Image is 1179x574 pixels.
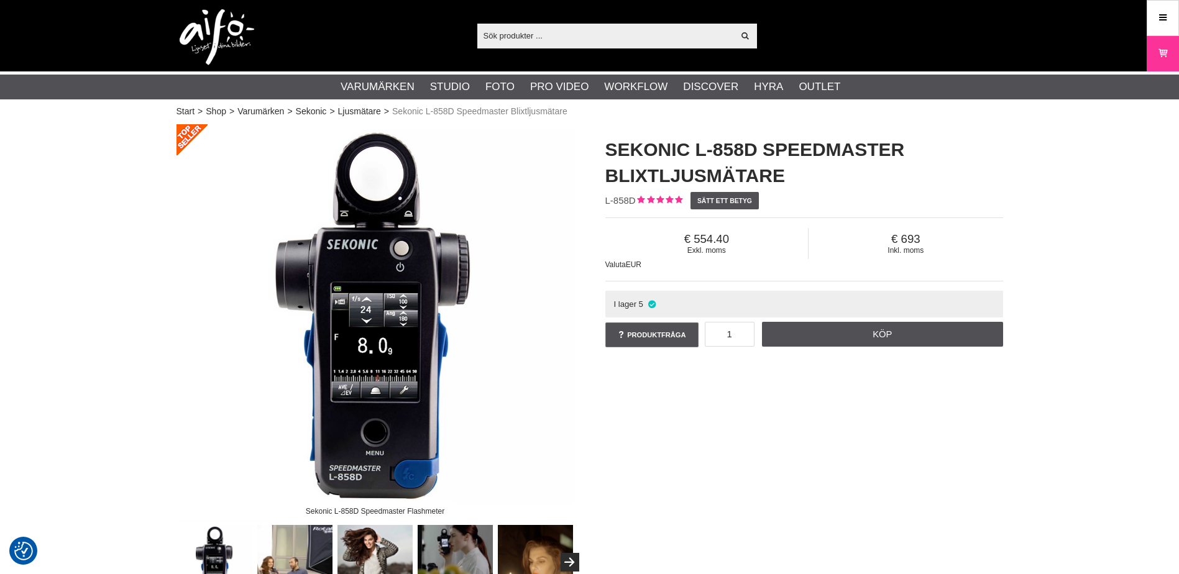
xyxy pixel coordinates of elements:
[296,105,327,118] a: Sekonic
[639,299,643,309] span: 5
[206,105,226,118] a: Shop
[177,124,574,522] img: Sekonic L-858D Speedmaster Flashmeter
[14,542,33,560] img: Revisit consent button
[605,232,809,246] span: 554.40
[341,79,415,95] a: Varumärken
[683,79,738,95] a: Discover
[809,246,1002,255] span: Inkl. moms
[430,79,470,95] a: Studio
[237,105,284,118] a: Varumärken
[14,540,33,562] button: Samtyckesinställningar
[636,194,682,207] div: Kundbetyg: 5.00
[229,105,234,118] span: >
[690,192,759,209] a: Sätt ett betyg
[329,105,334,118] span: >
[530,79,589,95] a: Pro Video
[604,79,667,95] a: Workflow
[177,105,195,118] a: Start
[295,500,455,522] div: Sekonic L-858D Speedmaster Flashmeter
[613,299,636,309] span: I lager
[485,79,515,95] a: Foto
[626,260,641,269] span: EUR
[561,553,579,572] button: Next
[646,299,657,309] i: I lager
[762,322,1003,347] a: Köp
[198,105,203,118] span: >
[477,26,734,45] input: Sök produkter ...
[754,79,783,95] a: Hyra
[605,246,809,255] span: Exkl. moms
[392,105,567,118] span: Sekonic L-858D Speedmaster Blixtljusmätare
[605,322,699,347] a: Produktfråga
[799,79,840,95] a: Outlet
[605,260,626,269] span: Valuta
[809,232,1002,246] span: 693
[605,195,636,206] span: L-858D
[287,105,292,118] span: >
[384,105,389,118] span: >
[180,9,254,65] img: logo.png
[338,105,381,118] a: Ljusmätare
[605,137,1003,189] h1: Sekonic L-858D Speedmaster Blixtljusmätare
